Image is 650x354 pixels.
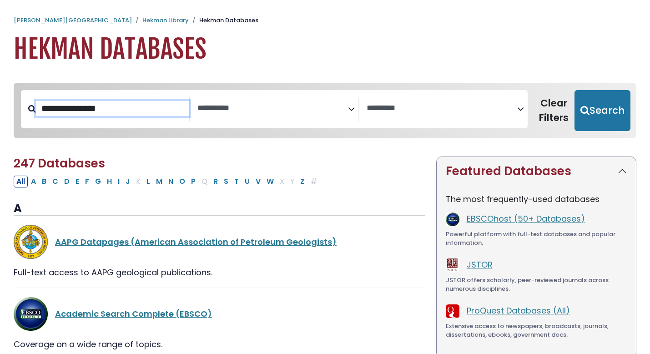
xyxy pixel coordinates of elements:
div: Extensive access to newspapers, broadcasts, journals, dissertations, ebooks, government docs. [446,322,627,339]
button: Filter Results Z [297,176,307,187]
button: Filter Results G [92,176,104,187]
div: Alpha-list to filter by first letter of database name [14,175,321,187]
button: Filter Results P [188,176,198,187]
button: Filter Results C [50,176,61,187]
button: Filter Results S [221,176,231,187]
h3: A [14,202,425,216]
a: Academic Search Complete (EBSCO) [55,308,212,319]
button: Filter Results J [123,176,133,187]
h1: Hekman Databases [14,34,636,65]
button: Filter Results R [211,176,221,187]
a: AAPG Datapages (American Association of Petroleum Geologists) [55,236,337,248]
textarea: Search [197,104,348,113]
button: All [14,176,28,187]
div: Coverage on a wide range of topics. [14,338,425,350]
div: Full-text access to AAPG geological publications. [14,266,425,278]
button: Filter Results A [28,176,39,187]
button: Filter Results T [232,176,242,187]
button: Filter Results V [253,176,263,187]
a: EBSCOhost (50+ Databases) [467,213,585,224]
button: Filter Results E [73,176,82,187]
input: Search database by title or keyword [36,101,189,116]
div: Powerful platform with full-text databases and popular information. [446,230,627,248]
div: JSTOR offers scholarly, peer-reviewed journals across numerous disciplines. [446,276,627,293]
a: JSTOR [467,259,493,270]
nav: breadcrumb [14,16,636,25]
nav: Search filters [14,83,636,138]
p: The most frequently-used databases [446,193,627,205]
button: Filter Results M [153,176,165,187]
a: [PERSON_NAME][GEOGRAPHIC_DATA] [14,16,132,25]
button: Featured Databases [437,157,636,186]
button: Filter Results B [39,176,49,187]
button: Filter Results F [82,176,92,187]
button: Clear Filters [533,90,574,131]
button: Filter Results L [144,176,153,187]
button: Filter Results U [242,176,252,187]
button: Filter Results I [115,176,122,187]
button: Filter Results N [166,176,176,187]
button: Filter Results H [104,176,115,187]
a: Hekman Library [142,16,189,25]
button: Filter Results D [61,176,72,187]
span: 247 Databases [14,155,105,172]
button: Submit for Search Results [574,90,630,131]
textarea: Search [367,104,517,113]
button: Filter Results O [176,176,188,187]
li: Hekman Databases [189,16,258,25]
button: Filter Results W [264,176,277,187]
a: ProQuest Databases (All) [467,305,570,316]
